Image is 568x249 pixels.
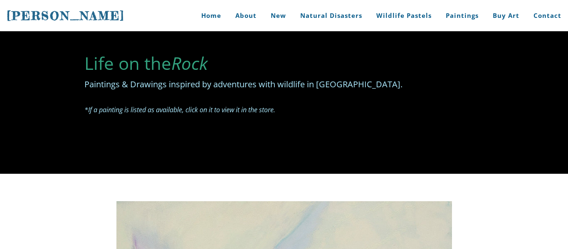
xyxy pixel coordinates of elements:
[84,78,484,116] div: Paintings & Drawings inspired by adventures with wildlife in [GEOGRAPHIC_DATA]. ​
[7,8,125,24] a: [PERSON_NAME]
[84,105,275,114] font: *If a painting is listed as available, click on it to view it in the store.
[7,9,125,23] span: [PERSON_NAME]
[84,54,484,72] h2: Life on the
[171,51,208,75] em: Rock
